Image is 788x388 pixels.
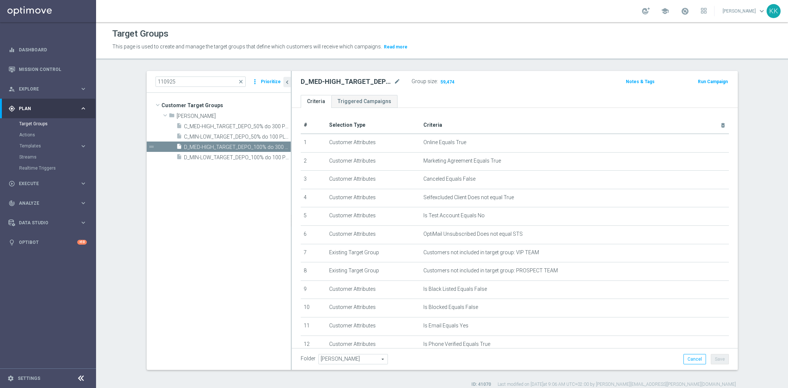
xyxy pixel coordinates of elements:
[19,181,80,186] span: Execute
[301,152,327,171] td: 2
[20,144,80,148] div: Templates
[301,77,392,86] h2: D_MED-HIGH_TARGET_DEPO_100% do 300 PLN_LW_110925
[112,28,168,39] h1: Target Groups
[383,43,408,51] button: Read more
[301,244,327,262] td: 7
[301,117,327,134] th: #
[251,76,259,87] i: more_vert
[260,77,282,87] button: Prioritize
[169,112,175,121] i: folder
[20,144,72,148] span: Templates
[8,200,87,206] button: track_changes Analyze keyboard_arrow_right
[326,152,420,171] td: Customer Attributes
[423,249,539,256] span: Customers not included in target group: VIP TEAM
[19,121,77,127] a: Target Groups
[19,154,77,160] a: Streams
[8,239,87,245] button: lightbulb Optibot +10
[19,140,95,152] div: Templates
[301,225,327,244] td: 6
[722,6,767,17] a: [PERSON_NAME]keyboard_arrow_down
[184,123,291,130] span: C_MED-HIGH_TARGET_DEPO_50% do 300 PLN_LW_110925
[661,7,669,15] span: school
[8,86,87,92] button: person_search Explore keyboard_arrow_right
[8,219,80,226] div: Data Studio
[19,152,95,163] div: Streams
[326,189,420,207] td: Customer Attributes
[112,44,382,50] span: This page is used to create and manage the target groups that define which customers will receive...
[80,143,87,150] i: keyboard_arrow_right
[683,354,706,364] button: Cancel
[697,78,729,86] button: Run Campaign
[8,59,87,79] div: Mission Control
[326,262,420,281] td: Existing Target Group
[8,47,87,53] button: equalizer Dashboard
[8,105,15,112] i: gps_fixed
[8,220,87,226] div: Data Studio keyboard_arrow_right
[326,117,420,134] th: Selection Type
[412,78,437,85] label: Group size
[437,78,438,85] label: :
[19,59,87,79] a: Mission Control
[184,134,291,140] span: C_MIN-LOW_TARGET_DEPO_50% do 100 PLN_LW_110925
[176,154,182,162] i: insert_drive_file
[326,336,420,354] td: Customer Attributes
[8,86,80,92] div: Explore
[19,87,80,91] span: Explore
[19,40,87,59] a: Dashboard
[18,376,40,381] a: Settings
[301,262,327,281] td: 8
[423,341,490,347] span: Is Phone Verified Equals True
[423,139,466,146] span: Online Equals True
[326,134,420,152] td: Customer Attributes
[161,100,291,110] span: Customer Target Groups
[301,355,315,362] label: Folder
[19,165,77,171] a: Realtime Triggers
[176,143,182,152] i: insert_drive_file
[423,212,485,219] span: Is Test Account Equals No
[423,194,514,201] span: Selfexcluded Client Does not equal True
[184,144,291,150] span: D_MED-HIGH_TARGET_DEPO_100% do 300 PLN_LW_110925
[8,181,87,187] button: play_circle_outline Execute keyboard_arrow_right
[8,40,87,59] div: Dashboard
[8,105,80,112] div: Plan
[19,143,87,149] div: Templates keyboard_arrow_right
[176,133,182,142] i: insert_drive_file
[711,354,729,364] button: Save
[301,336,327,354] td: 12
[8,200,15,207] i: track_changes
[177,113,291,119] span: Kasia K.
[19,106,80,111] span: Plan
[423,231,523,237] span: OptiMail Unsubscribed Does not equal STS
[758,7,766,15] span: keyboard_arrow_down
[498,381,736,388] label: Last modified on [DATE] at 9:06 AM UTC+02:00 by [PERSON_NAME][EMAIL_ADDRESS][PERSON_NAME][DOMAIN_...
[19,221,80,225] span: Data Studio
[7,375,14,382] i: settings
[80,200,87,207] i: keyboard_arrow_right
[19,132,77,138] a: Actions
[8,106,87,112] button: gps_fixed Plan keyboard_arrow_right
[423,122,442,128] span: Criteria
[331,95,398,108] a: Triggered Campaigns
[80,105,87,112] i: keyboard_arrow_right
[19,232,77,252] a: Optibot
[301,95,331,108] a: Criteria
[423,158,501,164] span: Marketing Agreement Equals True
[19,129,95,140] div: Actions
[301,280,327,299] td: 9
[8,200,80,207] div: Analyze
[423,323,468,329] span: Is Email Equals Yes
[8,47,15,53] i: equalizer
[301,299,327,317] td: 10
[8,180,80,187] div: Execute
[301,134,327,152] td: 1
[326,244,420,262] td: Existing Target Group
[301,171,327,189] td: 3
[326,207,420,226] td: Customer Attributes
[301,317,327,336] td: 11
[8,232,87,252] div: Optibot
